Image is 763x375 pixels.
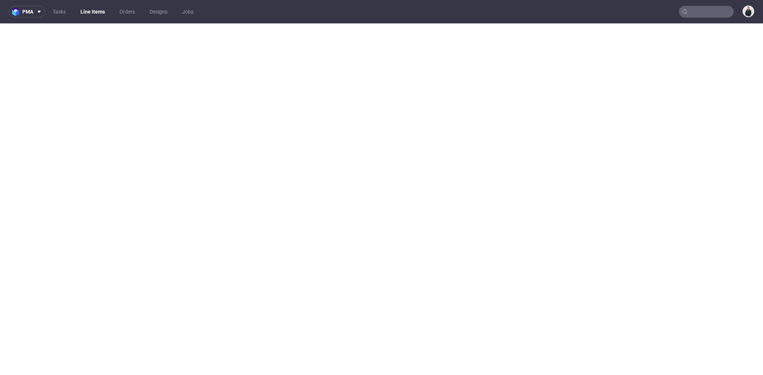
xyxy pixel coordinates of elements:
a: Designs [145,6,172,18]
a: Jobs [178,6,198,18]
img: logo [12,8,22,16]
button: pma [9,6,45,18]
a: Orders [115,6,139,18]
span: pma [22,9,33,14]
a: Tasks [48,6,70,18]
img: Adrian Margula [743,6,753,16]
a: Line Items [76,6,109,18]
